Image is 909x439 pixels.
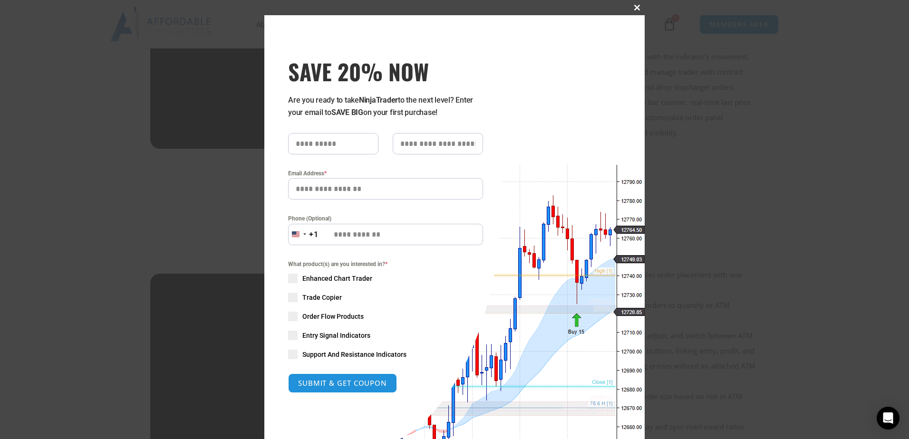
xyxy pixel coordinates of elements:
[302,312,364,321] span: Order Flow Products
[288,214,483,223] label: Phone (Optional)
[288,169,483,178] label: Email Address
[359,95,398,105] strong: NinjaTrader
[288,224,319,245] button: Selected country
[302,274,372,283] span: Enhanced Chart Trader
[288,293,483,302] label: Trade Copier
[302,350,406,359] span: Support And Resistance Indicators
[288,274,483,283] label: Enhanced Chart Trader
[288,94,483,119] p: Are you ready to take to the next level? Enter your email to on your first purchase!
[288,259,483,269] span: What product(s) are you interested in?
[288,373,397,393] button: SUBMIT & GET COUPON
[288,350,483,359] label: Support And Resistance Indicators
[877,407,899,429] div: Open Intercom Messenger
[288,58,483,85] span: SAVE 20% NOW
[302,331,370,340] span: Entry Signal Indicators
[331,108,363,117] strong: SAVE BIG
[302,293,342,302] span: Trade Copier
[309,229,319,241] div: +1
[288,331,483,340] label: Entry Signal Indicators
[288,312,483,321] label: Order Flow Products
